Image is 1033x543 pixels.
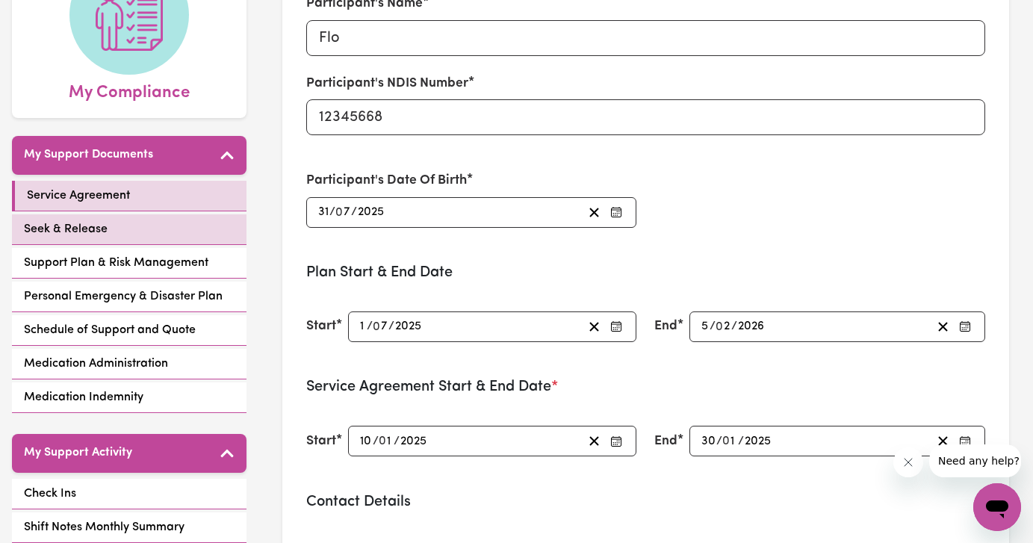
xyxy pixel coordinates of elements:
[654,432,677,451] label: End
[394,317,423,337] input: ----
[379,431,394,451] input: --
[306,74,468,93] label: Participant's NDIS Number
[359,431,373,451] input: --
[12,315,246,346] a: Schedule of Support and Quote
[27,187,130,205] span: Service Agreement
[12,479,246,509] a: Check Ins
[373,435,379,448] span: /
[716,320,723,332] span: 0
[24,388,143,406] span: Medication Indemnity
[24,288,223,305] span: Personal Emergency & Disaster Plan
[12,434,246,473] button: My Support Activity
[737,317,766,337] input: ----
[717,317,732,337] input: --
[367,320,373,333] span: /
[69,75,190,106] span: My Compliance
[24,485,76,503] span: Check Ins
[973,483,1021,531] iframe: Button to launch messaging window
[351,205,357,219] span: /
[306,493,985,511] h3: Contact Details
[12,248,246,279] a: Support Plan & Risk Management
[12,214,246,245] a: Seek & Release
[24,254,208,272] span: Support Plan & Risk Management
[388,320,394,333] span: /
[24,355,168,373] span: Medication Administration
[654,317,677,336] label: End
[24,446,132,460] h5: My Support Activity
[335,206,343,218] span: 0
[12,382,246,413] a: Medication Indemnity
[306,432,336,451] label: Start
[306,378,985,396] h3: Service Agreement Start & End Date
[744,431,772,451] input: ----
[359,317,367,337] input: --
[373,320,380,332] span: 0
[394,435,400,448] span: /
[738,435,744,448] span: /
[306,171,467,190] label: Participant's Date Of Birth
[724,431,738,451] input: --
[716,435,722,448] span: /
[701,317,710,337] input: --
[379,435,386,447] span: 0
[336,202,351,223] input: --
[306,264,985,282] h3: Plan Start & End Date
[12,181,246,211] a: Service Agreement
[731,320,737,333] span: /
[722,435,730,447] span: 0
[329,205,335,219] span: /
[12,512,246,543] a: Shift Notes Monthly Summary
[12,349,246,379] a: Medication Administration
[306,317,336,336] label: Start
[24,148,153,162] h5: My Support Documents
[893,447,923,477] iframe: Close message
[12,282,246,312] a: Personal Emergency & Disaster Plan
[710,320,716,333] span: /
[24,518,184,536] span: Shift Notes Monthly Summary
[317,202,329,223] input: --
[24,220,108,238] span: Seek & Release
[929,444,1021,477] iframe: Message from company
[12,136,246,175] button: My Support Documents
[357,202,385,223] input: ----
[24,321,196,339] span: Schedule of Support and Quote
[374,317,389,337] input: --
[701,431,716,451] input: --
[400,431,428,451] input: ----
